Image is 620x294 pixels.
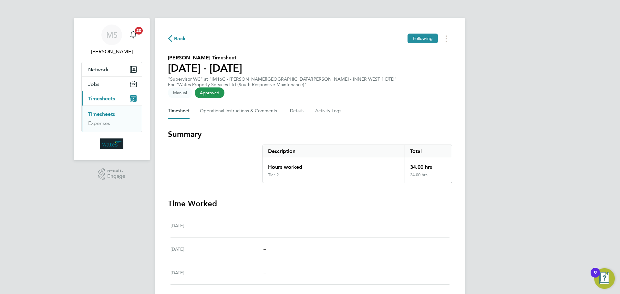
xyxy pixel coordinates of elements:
h3: Time Worked [168,198,452,209]
span: 20 [135,27,143,35]
button: Details [290,103,305,119]
button: Network [82,62,142,76]
a: Powered byEngage [98,168,126,180]
span: This timesheet was manually created. [168,87,192,98]
span: Powered by [107,168,125,174]
div: Summary [263,145,452,183]
span: – [263,222,266,228]
span: Following [413,35,433,41]
div: 9 [594,273,597,281]
a: MS[PERSON_NAME] [81,25,142,56]
a: 20 [127,25,140,45]
button: Operational Instructions & Comments [200,103,280,119]
button: Open Resource Center, 9 new notifications [594,268,615,289]
div: Description [263,145,405,158]
a: Go to home page [81,138,142,149]
div: For "Wates Property Services Ltd (South Responsive Maintenance)" [168,82,397,87]
a: Expenses [88,120,110,126]
button: Following [408,34,438,43]
div: [DATE] [170,245,263,253]
div: 34.00 hrs [405,172,452,183]
div: Timesheets [82,106,142,132]
button: Jobs [82,77,142,91]
button: Activity Logs [315,103,342,119]
button: Timesheet [168,103,190,119]
div: 34.00 hrs [405,158,452,172]
img: wates-logo-retina.png [100,138,123,149]
h2: [PERSON_NAME] Timesheet [168,54,242,62]
span: MS [106,31,118,39]
span: Mark Sutton [81,48,142,56]
span: Timesheets [88,96,115,102]
span: – [263,269,266,276]
span: Network [88,66,108,73]
span: – [263,246,266,252]
div: "Supervisor WC" at "IM16C - [PERSON_NAME][GEOGRAPHIC_DATA][PERSON_NAME] - INNER WEST 1 DTD" [168,76,397,87]
span: Back [174,35,186,43]
div: Total [405,145,452,158]
span: Jobs [88,81,99,87]
nav: Main navigation [74,18,150,160]
div: Hours worked [263,158,405,172]
span: This timesheet has been approved. [195,87,224,98]
button: Timesheets Menu [440,34,452,44]
button: Back [168,35,186,43]
div: [DATE] [170,222,263,229]
div: Tier 2 [268,172,279,177]
button: Timesheets [82,91,142,106]
a: Timesheets [88,111,115,117]
h1: [DATE] - [DATE] [168,62,242,75]
span: Engage [107,174,125,179]
div: [DATE] [170,269,263,277]
h3: Summary [168,129,452,139]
